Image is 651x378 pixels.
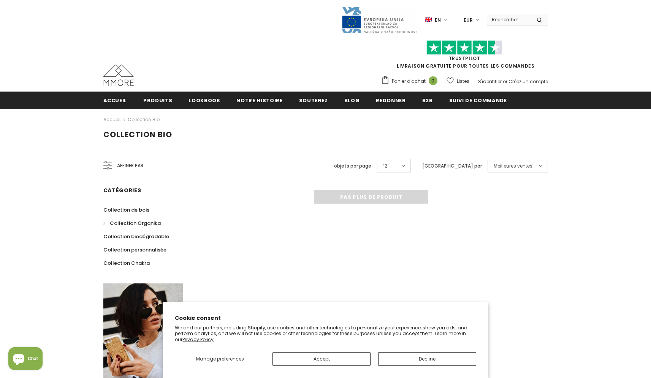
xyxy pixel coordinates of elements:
[341,6,417,34] img: Javni Razpis
[103,187,141,194] span: Catégories
[103,243,166,256] a: Collection personnalisée
[103,206,149,214] span: Collection de bois
[422,92,433,109] a: B2B
[196,356,244,362] span: Manage preferences
[494,162,532,170] span: Meilleures ventes
[376,97,405,104] span: Redonner
[426,40,502,55] img: Faites confiance aux étoiles pilotes
[103,256,150,270] a: Collection Chakra
[425,17,432,23] img: i-lang-1.png
[103,65,134,86] img: Cas MMORE
[447,74,469,88] a: Listes
[236,92,282,109] a: Notre histoire
[381,44,548,69] span: LIVRAISON GRATUITE POUR TOUTES LES COMMANDES
[381,76,441,87] a: Panier d'achat 0
[103,203,149,217] a: Collection de bois
[376,92,405,109] a: Redonner
[103,115,120,124] a: Accueil
[103,92,127,109] a: Accueil
[449,55,480,62] a: TrustPilot
[422,97,433,104] span: B2B
[175,325,476,343] p: We and our partners, including Shopify, use cookies and other technologies to personalize your ex...
[299,92,328,109] a: soutenez
[457,77,469,85] span: Listes
[422,162,482,170] label: [GEOGRAPHIC_DATA] par
[378,352,476,366] button: Decline
[487,14,531,25] input: Search Site
[143,97,172,104] span: Produits
[344,97,360,104] span: Blog
[6,347,45,372] inbox-online-store-chat: Shopify online store chat
[103,230,169,243] a: Collection biodégradable
[383,162,387,170] span: 12
[272,352,371,366] button: Accept
[429,76,437,85] span: 0
[334,162,371,170] label: objets par page
[392,77,426,85] span: Panier d'achat
[464,16,473,24] span: EUR
[110,220,161,227] span: Collection Organika
[175,314,476,322] h2: Cookie consent
[188,97,220,104] span: Lookbook
[103,217,161,230] a: Collection Organika
[344,92,360,109] a: Blog
[341,16,417,23] a: Javni Razpis
[435,16,441,24] span: en
[478,78,502,85] a: S'identifier
[503,78,507,85] span: or
[128,116,160,123] a: Collection Bio
[103,246,166,253] span: Collection personnalisée
[236,97,282,104] span: Notre histoire
[449,92,507,109] a: Suivi de commande
[103,97,127,104] span: Accueil
[299,97,328,104] span: soutenez
[103,233,169,240] span: Collection biodégradable
[182,336,214,343] a: Privacy Policy
[143,92,172,109] a: Produits
[175,352,265,366] button: Manage preferences
[103,129,172,140] span: Collection Bio
[103,259,150,267] span: Collection Chakra
[449,97,507,104] span: Suivi de commande
[188,92,220,109] a: Lookbook
[508,78,548,85] a: Créez un compte
[117,161,143,170] span: Affiner par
